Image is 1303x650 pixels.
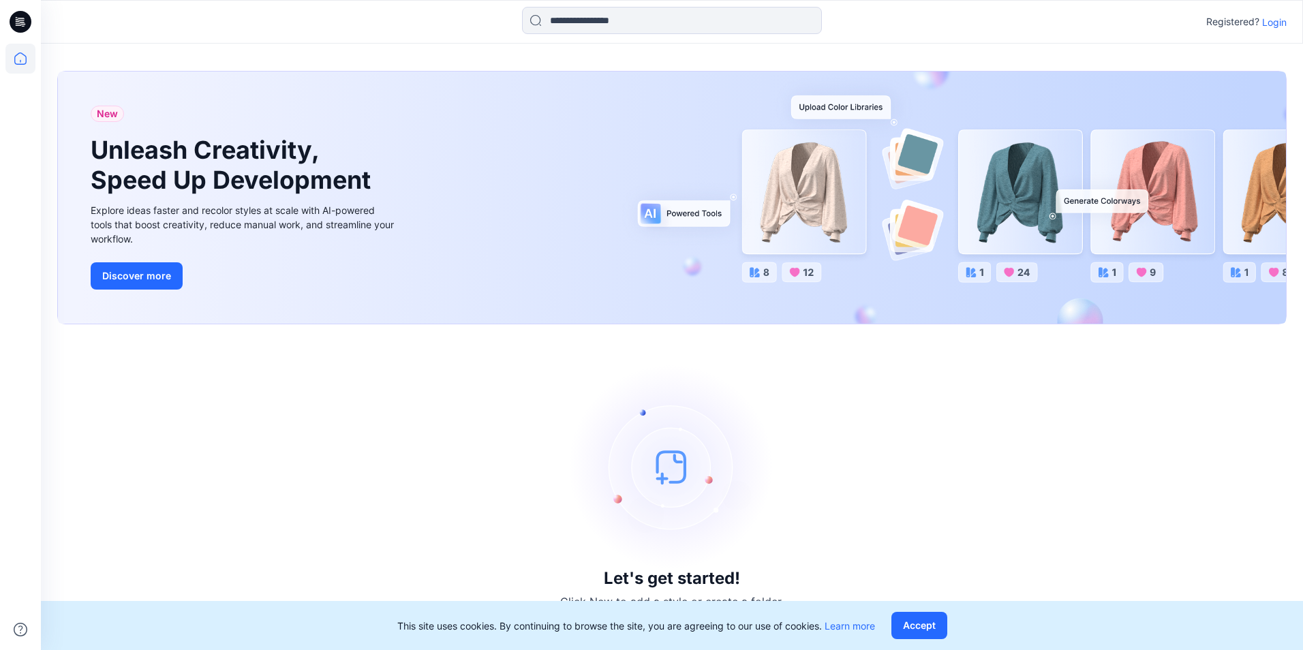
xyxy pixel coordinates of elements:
a: Discover more [91,262,397,290]
button: Discover more [91,262,183,290]
h1: Unleash Creativity, Speed Up Development [91,136,377,194]
p: This site uses cookies. By continuing to browse the site, you are agreeing to our use of cookies. [397,619,875,633]
button: Accept [891,612,947,639]
p: Registered? [1206,14,1259,30]
h3: Let's get started! [604,569,740,588]
a: Learn more [825,620,875,632]
p: Login [1262,15,1287,29]
img: empty-state-image.svg [570,365,774,569]
p: Click New to add a style or create a folder. [560,593,784,610]
div: Explore ideas faster and recolor styles at scale with AI-powered tools that boost creativity, red... [91,203,397,246]
span: New [97,106,118,122]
